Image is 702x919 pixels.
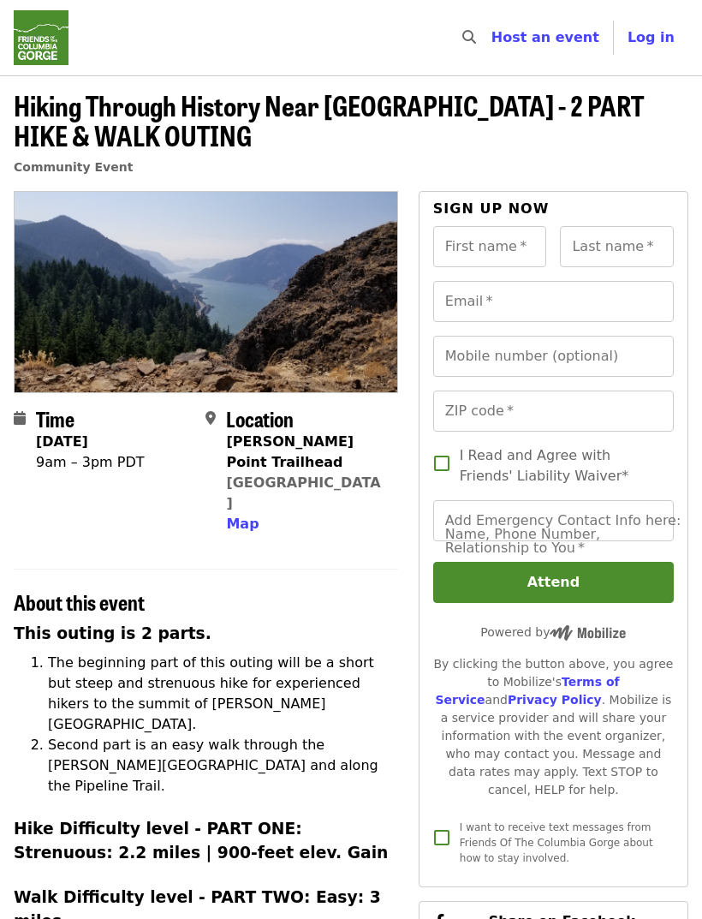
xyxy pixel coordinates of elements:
span: Hiking Through History Near [GEOGRAPHIC_DATA] - 2 PART HIKE & WALK OUTING [14,85,644,155]
i: search icon [462,29,476,45]
a: Terms of Service [435,675,619,707]
a: [GEOGRAPHIC_DATA] [226,474,380,511]
h3: Hike Difficulty level - PART ONE: Strenuous: 2.2 miles | 900-feet elev. Gain [14,817,398,865]
a: Community Event [14,160,133,174]
span: I Read and Agree with Friends' Liability Waiver* [460,445,660,486]
input: First name [433,226,547,267]
span: Time [36,403,74,433]
img: Friends Of The Columbia Gorge - Home [14,10,68,65]
div: By clicking the button above, you agree to Mobilize's and . Mobilize is a service provider and wi... [433,655,674,799]
span: Powered by [480,625,626,639]
strong: [DATE] [36,433,88,450]
input: ZIP code [433,391,674,432]
img: Hiking Through History Near Hood River - 2 PART HIKE & WALK OUTING organized by Friends Of The Co... [15,192,397,392]
input: Last name [560,226,674,267]
span: Map [226,516,259,532]
input: Search [486,17,500,58]
span: Location [226,403,294,433]
strong: [PERSON_NAME] Point Trailhead [226,433,354,470]
input: Add Emergency Contact Info here: Name, Phone Number, Relationship to You [433,500,674,541]
button: Log in [614,21,688,55]
div: 9am – 3pm PDT [36,452,145,473]
input: Mobile number (optional) [433,336,674,377]
li: The beginning part of this outing will be a short but steep and strenuous hike for experienced hi... [48,653,398,735]
span: About this event [14,587,145,617]
span: Sign up now [433,200,550,217]
input: Email [433,281,674,322]
a: Host an event [491,29,599,45]
i: map-marker-alt icon [205,410,216,427]
li: Second part is an easy walk through the [PERSON_NAME][GEOGRAPHIC_DATA] and along the Pipeline Trail. [48,735,398,797]
img: Powered by Mobilize [550,625,626,641]
span: Log in [628,29,675,45]
h3: This outing is 2 parts. [14,622,398,646]
i: calendar icon [14,410,26,427]
button: Map [226,514,259,534]
span: I want to receive text messages from Friends Of The Columbia Gorge about how to stay involved. [460,821,653,864]
a: Privacy Policy [508,693,602,707]
button: Attend [433,562,674,603]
